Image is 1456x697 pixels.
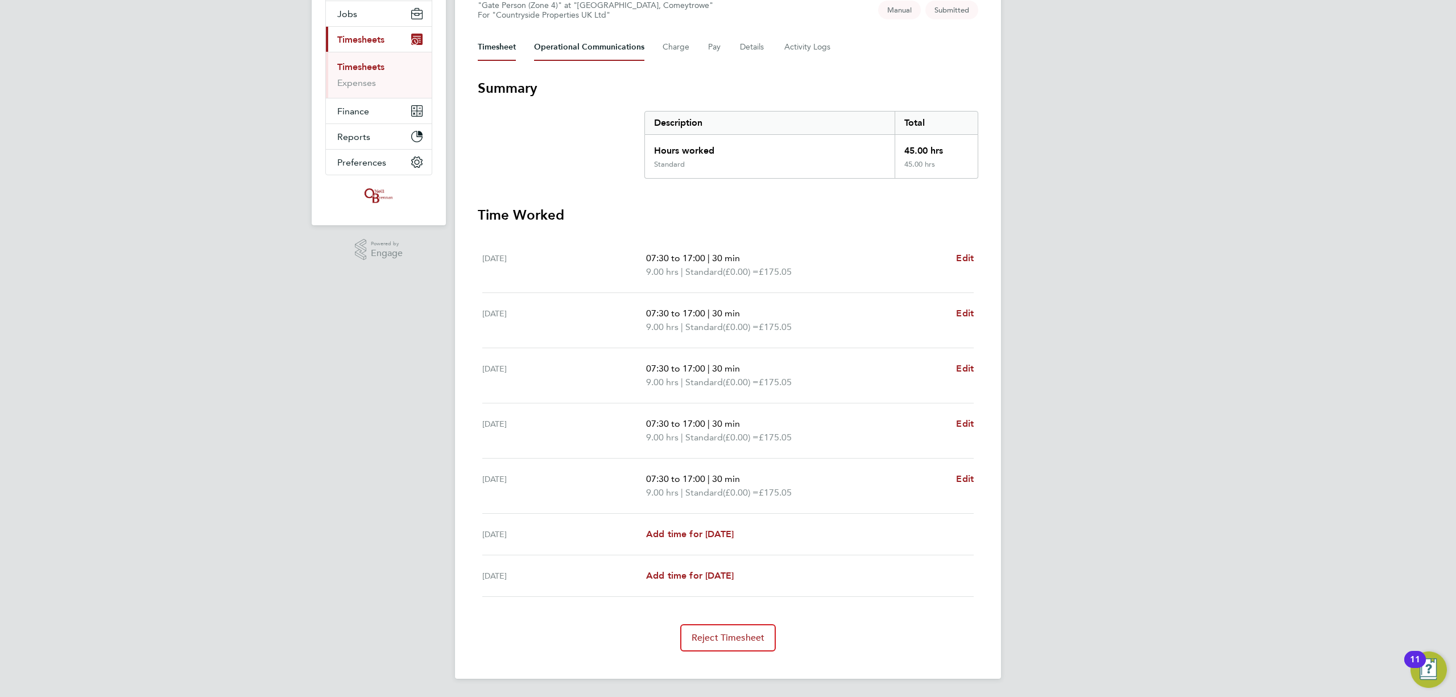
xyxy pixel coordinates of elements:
[478,79,978,651] section: Timesheet
[692,632,765,644] span: Reject Timesheet
[759,432,792,443] span: £175.05
[326,1,432,26] button: Jobs
[646,308,705,319] span: 07:30 to 17:00
[685,486,723,500] span: Standard
[759,266,792,277] span: £175.05
[925,1,978,19] span: This timesheet is Submitted.
[956,362,974,376] a: Edit
[723,266,759,277] span: (£0.00) =
[646,473,705,484] span: 07:30 to 17:00
[326,52,432,98] div: Timesheets
[759,321,792,332] span: £175.05
[646,529,734,539] span: Add time for [DATE]
[712,473,740,484] span: 30 min
[482,251,646,279] div: [DATE]
[685,431,723,444] span: Standard
[646,266,679,277] span: 9.00 hrs
[337,34,384,45] span: Timesheets
[712,363,740,374] span: 30 min
[956,417,974,431] a: Edit
[708,418,710,429] span: |
[956,472,974,486] a: Edit
[681,321,683,332] span: |
[646,570,734,581] span: Add time for [DATE]
[337,9,357,19] span: Jobs
[708,34,722,61] button: Pay
[685,265,723,279] span: Standard
[646,432,679,443] span: 9.00 hrs
[646,321,679,332] span: 9.00 hrs
[956,473,974,484] span: Edit
[708,308,710,319] span: |
[712,308,740,319] span: 30 min
[482,472,646,500] div: [DATE]
[878,1,921,19] span: This timesheet was manually created.
[371,249,403,258] span: Engage
[708,473,710,484] span: |
[646,377,679,387] span: 9.00 hrs
[645,135,895,160] div: Hours worked
[482,362,646,389] div: [DATE]
[708,363,710,374] span: |
[326,124,432,149] button: Reports
[337,77,376,88] a: Expenses
[478,1,713,20] div: "Gate Person (Zone 4)" at "[GEOGRAPHIC_DATA], Comeytrowe"
[478,10,713,20] div: For "Countryside Properties UK Ltd"
[337,131,370,142] span: Reports
[326,27,432,52] button: Timesheets
[956,363,974,374] span: Edit
[723,321,759,332] span: (£0.00) =
[337,157,386,168] span: Preferences
[895,112,978,134] div: Total
[723,432,759,443] span: (£0.00) =
[534,34,644,61] button: Operational Communications
[723,377,759,387] span: (£0.00) =
[685,376,723,389] span: Standard
[654,160,685,169] div: Standard
[337,106,369,117] span: Finance
[759,377,792,387] span: £175.05
[646,487,679,498] span: 9.00 hrs
[646,569,734,583] a: Add time for [DATE]
[956,308,974,319] span: Edit
[723,487,759,498] span: (£0.00) =
[326,150,432,175] button: Preferences
[759,487,792,498] span: £175.05
[482,417,646,444] div: [DATE]
[712,253,740,263] span: 30 min
[784,34,832,61] button: Activity Logs
[681,432,683,443] span: |
[478,79,978,97] h3: Summary
[644,111,978,179] div: Summary
[681,377,683,387] span: |
[1410,659,1420,674] div: 11
[895,135,978,160] div: 45.00 hrs
[895,160,978,178] div: 45.00 hrs
[645,112,895,134] div: Description
[956,251,974,265] a: Edit
[482,527,646,541] div: [DATE]
[681,487,683,498] span: |
[740,34,766,61] button: Details
[956,307,974,320] a: Edit
[646,527,734,541] a: Add time for [DATE]
[663,34,690,61] button: Charge
[708,253,710,263] span: |
[325,187,432,205] a: Go to home page
[478,34,516,61] button: Timesheet
[646,363,705,374] span: 07:30 to 17:00
[956,418,974,429] span: Edit
[685,320,723,334] span: Standard
[482,569,646,583] div: [DATE]
[680,624,776,651] button: Reject Timesheet
[482,307,646,334] div: [DATE]
[355,239,403,261] a: Powered byEngage
[362,187,395,205] img: oneillandbrennan-logo-retina.png
[681,266,683,277] span: |
[371,239,403,249] span: Powered by
[712,418,740,429] span: 30 min
[956,253,974,263] span: Edit
[478,206,978,224] h3: Time Worked
[646,418,705,429] span: 07:30 to 17:00
[646,253,705,263] span: 07:30 to 17:00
